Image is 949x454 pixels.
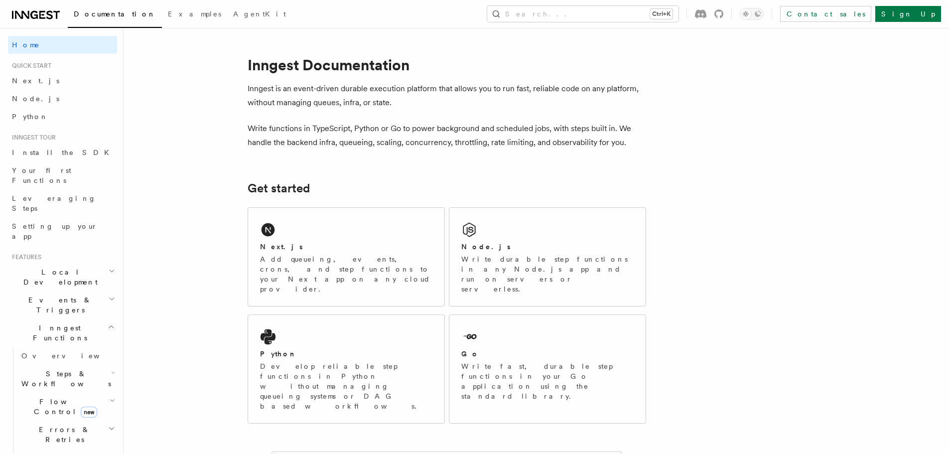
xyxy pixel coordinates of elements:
[260,349,297,359] h2: Python
[8,267,109,287] span: Local Development
[12,95,59,103] span: Node.js
[780,6,871,22] a: Contact sales
[650,9,673,19] kbd: Ctrl+K
[8,323,108,343] span: Inngest Functions
[8,108,117,126] a: Python
[17,393,117,421] button: Flow Controlnew
[461,242,511,252] h2: Node.js
[17,425,108,445] span: Errors & Retries
[68,3,162,28] a: Documentation
[12,40,40,50] span: Home
[248,181,310,195] a: Get started
[8,72,117,90] a: Next.js
[8,144,117,161] a: Install the SDK
[12,77,59,85] span: Next.js
[21,352,124,360] span: Overview
[12,194,96,212] span: Leveraging Steps
[461,254,634,294] p: Write durable step functions in any Node.js app and run on servers or serverless.
[168,10,221,18] span: Examples
[12,222,98,240] span: Setting up your app
[8,217,117,245] a: Setting up your app
[248,207,445,306] a: Next.jsAdd queueing, events, crons, and step functions to your Next app on any cloud provider.
[8,319,117,347] button: Inngest Functions
[8,253,41,261] span: Features
[17,397,110,417] span: Flow Control
[12,166,71,184] span: Your first Functions
[260,361,432,411] p: Develop reliable step functions in Python without managing queueing systems or DAG based workflows.
[17,365,117,393] button: Steps & Workflows
[461,349,479,359] h2: Go
[8,263,117,291] button: Local Development
[8,62,51,70] span: Quick start
[227,3,292,27] a: AgentKit
[248,314,445,424] a: PythonDevelop reliable step functions in Python without managing queueing systems or DAG based wo...
[8,90,117,108] a: Node.js
[74,10,156,18] span: Documentation
[260,254,432,294] p: Add queueing, events, crons, and step functions to your Next app on any cloud provider.
[12,149,115,156] span: Install the SDK
[248,82,646,110] p: Inngest is an event-driven durable execution platform that allows you to run fast, reliable code ...
[740,8,764,20] button: Toggle dark mode
[8,134,56,142] span: Inngest tour
[487,6,678,22] button: Search...Ctrl+K
[8,189,117,217] a: Leveraging Steps
[162,3,227,27] a: Examples
[17,369,111,389] span: Steps & Workflows
[8,291,117,319] button: Events & Triggers
[875,6,941,22] a: Sign Up
[449,314,646,424] a: GoWrite fast, durable step functions in your Go application using the standard library.
[248,56,646,74] h1: Inngest Documentation
[248,122,646,150] p: Write functions in TypeScript, Python or Go to power background and scheduled jobs, with steps bu...
[81,407,97,418] span: new
[17,347,117,365] a: Overview
[8,36,117,54] a: Home
[17,421,117,449] button: Errors & Retries
[8,295,109,315] span: Events & Triggers
[12,113,48,121] span: Python
[260,242,303,252] h2: Next.js
[449,207,646,306] a: Node.jsWrite durable step functions in any Node.js app and run on servers or serverless.
[233,10,286,18] span: AgentKit
[8,161,117,189] a: Your first Functions
[461,361,634,401] p: Write fast, durable step functions in your Go application using the standard library.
